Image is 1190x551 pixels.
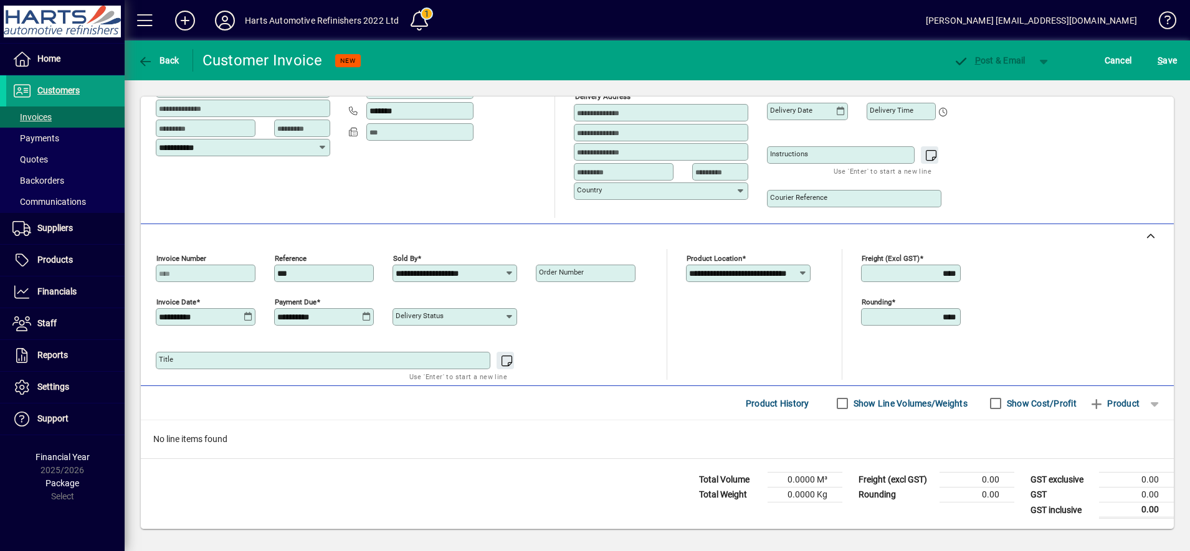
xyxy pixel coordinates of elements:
[940,473,1014,487] td: 0.00
[135,49,183,72] button: Back
[6,403,125,435] a: Support
[926,11,1137,31] div: [PERSON_NAME] [EMAIL_ADDRESS][DOMAIN_NAME]
[577,186,602,194] mat-label: Country
[245,11,399,31] div: Harts Automotive Refinishers 2022 Ltd
[852,487,940,502] td: Rounding
[275,298,317,306] mat-label: Payment due
[37,223,73,233] span: Suppliers
[1102,49,1135,72] button: Cancel
[37,350,68,360] span: Reports
[770,193,827,202] mat-label: Courier Reference
[37,413,69,423] span: Support
[6,308,125,339] a: Staff
[409,369,507,384] mat-hint: Use 'Enter' to start a new line
[1105,50,1132,70] span: Cancel
[138,55,179,65] span: Back
[159,355,173,364] mat-label: Title
[940,487,1014,502] td: 0.00
[37,382,69,392] span: Settings
[37,286,77,296] span: Financials
[141,420,1174,458] div: No line items found
[834,164,931,178] mat-hint: Use 'Enter' to start a new line
[693,487,768,502] td: Total Weight
[1083,392,1146,415] button: Product
[6,128,125,149] a: Payments
[6,213,125,244] a: Suppliers
[340,57,356,65] span: NEW
[393,254,417,263] mat-label: Sold by
[862,254,920,263] mat-label: Freight (excl GST)
[12,154,48,164] span: Quotes
[539,268,584,276] mat-label: Order number
[12,176,64,186] span: Backorders
[1089,393,1140,413] span: Product
[202,50,323,70] div: Customer Invoice
[6,170,125,191] a: Backorders
[770,106,812,115] mat-label: Delivery date
[1024,473,1099,487] td: GST exclusive
[1004,397,1077,410] label: Show Cost/Profit
[1154,49,1180,72] button: Save
[165,9,205,32] button: Add
[870,106,913,115] mat-label: Delivery time
[156,298,196,306] mat-label: Invoice date
[37,54,60,64] span: Home
[12,112,52,122] span: Invoices
[37,318,57,328] span: Staff
[12,133,59,143] span: Payments
[6,106,125,128] a: Invoices
[205,9,245,32] button: Profile
[37,255,73,265] span: Products
[6,44,125,75] a: Home
[275,254,307,263] mat-label: Reference
[975,55,981,65] span: P
[687,254,742,263] mat-label: Product location
[6,191,125,212] a: Communications
[1150,2,1174,43] a: Knowledge Base
[1158,50,1177,70] span: ave
[1099,502,1174,518] td: 0.00
[953,55,1026,65] span: ost & Email
[746,393,809,413] span: Product History
[6,340,125,371] a: Reports
[396,311,444,320] mat-label: Delivery status
[1158,55,1163,65] span: S
[45,478,79,488] span: Package
[6,276,125,308] a: Financials
[741,392,814,415] button: Product History
[6,372,125,403] a: Settings
[37,85,80,95] span: Customers
[1099,473,1174,487] td: 0.00
[768,487,842,502] td: 0.0000 Kg
[768,473,842,487] td: 0.0000 M³
[36,452,90,462] span: Financial Year
[6,149,125,170] a: Quotes
[12,197,86,207] span: Communications
[125,49,193,72] app-page-header-button: Back
[947,49,1032,72] button: Post & Email
[852,473,940,487] td: Freight (excl GST)
[1099,487,1174,502] td: 0.00
[156,254,206,263] mat-label: Invoice number
[862,298,892,306] mat-label: Rounding
[1024,487,1099,502] td: GST
[6,245,125,276] a: Products
[851,397,968,410] label: Show Line Volumes/Weights
[1024,502,1099,518] td: GST inclusive
[693,473,768,487] td: Total Volume
[770,149,808,158] mat-label: Instructions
